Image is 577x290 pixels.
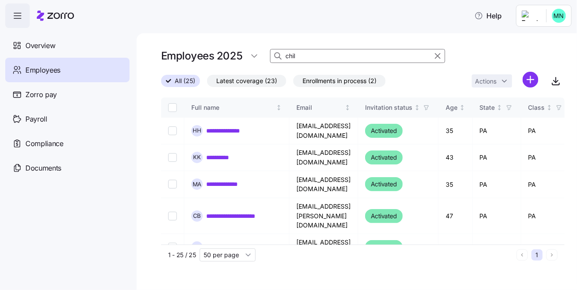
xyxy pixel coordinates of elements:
span: M A [193,182,202,187]
button: Next page [546,249,558,261]
input: Select record 2 [168,153,177,162]
span: Employees [25,65,60,76]
div: Full name [191,103,274,112]
input: Search Employees [270,49,445,63]
div: Not sorted [459,105,465,111]
span: Activated [371,211,397,221]
button: Actions [472,74,512,87]
td: PA [521,198,571,234]
div: Invitation status [365,103,412,112]
div: Not sorted [345,105,351,111]
a: Documents [5,156,130,180]
td: [EMAIL_ADDRESS][DOMAIN_NAME] [289,144,358,171]
th: StateNot sorted [473,98,521,118]
input: Select record 3 [168,180,177,189]
th: Invitation statusNot sorted [358,98,439,118]
button: Help [468,7,509,24]
span: Activated [371,179,397,189]
div: Not sorted [546,105,552,111]
span: A H [193,245,201,250]
span: Overview [25,40,55,51]
td: PA [521,171,571,198]
td: PA [473,144,521,171]
span: Latest coverage (23) [216,75,277,87]
input: Select record 1 [168,126,177,135]
span: 1 - 25 / 25 [168,251,196,259]
div: Class [528,103,545,112]
td: 47 [439,198,473,234]
span: Compliance [25,138,63,149]
td: PA [473,118,521,144]
td: 28 [439,234,473,261]
button: Previous page [517,249,528,261]
div: Not sorted [414,105,420,111]
a: Overview [5,33,130,58]
input: Select all records [168,103,177,112]
div: Email [296,103,343,112]
td: PA [521,234,571,261]
td: 43 [439,144,473,171]
span: Zorro pay [25,89,57,100]
td: [EMAIL_ADDRESS][DOMAIN_NAME] [289,171,358,198]
td: 35 [439,171,473,198]
span: Enrollments in process (2) [303,75,376,87]
img: b0ee0d05d7ad5b312d7e0d752ccfd4ca [552,9,566,23]
td: PA [473,198,521,234]
span: All (25) [175,75,195,87]
div: Not sorted [276,105,282,111]
th: ClassNot sorted [521,98,571,118]
button: 1 [531,249,543,261]
span: K K [193,154,201,160]
div: Not sorted [496,105,503,111]
div: Age [446,103,457,112]
span: Activated [371,152,397,163]
td: 35 [439,118,473,144]
a: Payroll [5,107,130,131]
th: Full nameNot sorted [184,98,289,118]
span: Activated [371,242,397,252]
input: Select record 4 [168,212,177,220]
span: Payroll [25,114,47,125]
td: [EMAIL_ADDRESS][PERSON_NAME][DOMAIN_NAME] [289,198,358,234]
input: Select record 5 [168,243,177,252]
td: PA [521,118,571,144]
td: PA [473,234,521,261]
a: Employees [5,58,130,82]
td: [EMAIL_ADDRESS][DOMAIN_NAME] [289,118,358,144]
th: EmailNot sorted [289,98,358,118]
span: H H [193,128,201,133]
span: Help [475,10,502,21]
span: Actions [475,78,497,84]
td: PA [521,144,571,171]
span: Documents [25,163,61,174]
div: State [480,103,495,112]
img: Employer logo [522,10,539,21]
h1: Employees 2025 [161,49,242,63]
th: AgeNot sorted [439,98,473,118]
span: C B [193,213,201,219]
td: [EMAIL_ADDRESS][DOMAIN_NAME] [289,234,358,261]
a: Compliance [5,131,130,156]
svg: add icon [523,72,538,87]
span: Activated [371,126,397,136]
a: Zorro pay [5,82,130,107]
td: PA [473,171,521,198]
